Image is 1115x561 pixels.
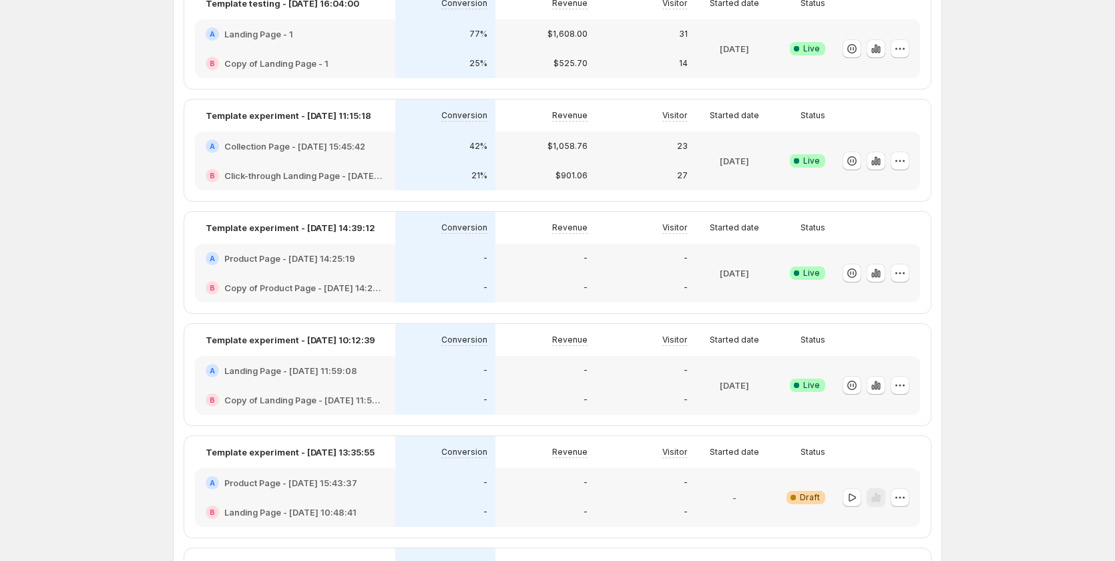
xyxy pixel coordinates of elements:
p: Template experiment - [DATE] 14:39:12 [206,221,375,234]
h2: B [210,59,215,67]
p: Conversion [441,110,487,121]
p: Template experiment - [DATE] 11:15:18 [206,109,371,122]
p: 77% [469,29,487,39]
p: Revenue [552,110,588,121]
h2: Copy of Landing Page - 1 [224,57,328,70]
h2: B [210,284,215,292]
p: - [584,283,588,293]
h2: Copy of Landing Page - [DATE] 11:59:08 [224,393,385,407]
h2: A [210,254,215,262]
p: 27 [677,170,688,181]
p: Revenue [552,447,588,457]
h2: Product Page - [DATE] 14:25:19 [224,252,355,265]
p: Started date [710,222,759,233]
h2: A [210,142,215,150]
p: Status [801,110,825,121]
p: [DATE] [720,266,749,280]
span: Live [803,156,820,166]
p: Conversion [441,222,487,233]
p: Status [801,447,825,457]
p: Conversion [441,447,487,457]
p: - [684,253,688,264]
p: - [584,253,588,264]
h2: B [210,172,215,180]
p: - [584,507,588,518]
p: Visitor [662,222,688,233]
p: - [483,365,487,376]
span: Live [803,268,820,278]
p: - [684,507,688,518]
p: [DATE] [720,154,749,168]
h2: Collection Page - [DATE] 15:45:42 [224,140,365,153]
p: [DATE] [720,42,749,55]
h2: A [210,30,215,38]
h2: B [210,396,215,404]
h2: Landing Page - [DATE] 10:48:41 [224,506,357,519]
p: - [584,365,588,376]
p: - [483,478,487,488]
p: [DATE] [720,379,749,392]
p: $525.70 [553,58,588,69]
p: - [684,365,688,376]
p: 23 [677,141,688,152]
p: - [684,395,688,405]
p: Started date [710,110,759,121]
h2: Copy of Product Page - [DATE] 14:25:19 [224,281,385,295]
h2: Click-through Landing Page - [DATE] 15:46:31 [224,169,385,182]
p: $901.06 [555,170,588,181]
p: - [732,491,736,504]
p: Conversion [441,335,487,345]
h2: Landing Page - [DATE] 11:59:08 [224,364,357,377]
p: - [483,395,487,405]
p: $1,608.00 [547,29,588,39]
span: Draft [800,492,820,503]
p: Status [801,335,825,345]
h2: A [210,367,215,375]
p: 31 [679,29,688,39]
h2: Landing Page - 1 [224,27,293,41]
p: 21% [471,170,487,181]
p: - [684,283,688,293]
p: Started date [710,447,759,457]
p: Template experiment - [DATE] 10:12:39 [206,333,375,347]
p: - [483,507,487,518]
p: 42% [469,141,487,152]
h2: A [210,479,215,487]
p: Visitor [662,110,688,121]
p: 25% [469,58,487,69]
h2: B [210,508,215,516]
p: 14 [679,58,688,69]
p: - [584,395,588,405]
p: - [483,253,487,264]
p: - [684,478,688,488]
p: Revenue [552,335,588,345]
p: - [483,283,487,293]
p: Status [801,222,825,233]
h2: Product Page - [DATE] 15:43:37 [224,476,357,490]
p: - [584,478,588,488]
p: Template experiment - [DATE] 13:35:55 [206,445,375,459]
p: $1,058.76 [547,141,588,152]
p: Revenue [552,222,588,233]
p: Visitor [662,335,688,345]
p: Visitor [662,447,688,457]
span: Live [803,43,820,54]
p: Started date [710,335,759,345]
span: Live [803,380,820,391]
